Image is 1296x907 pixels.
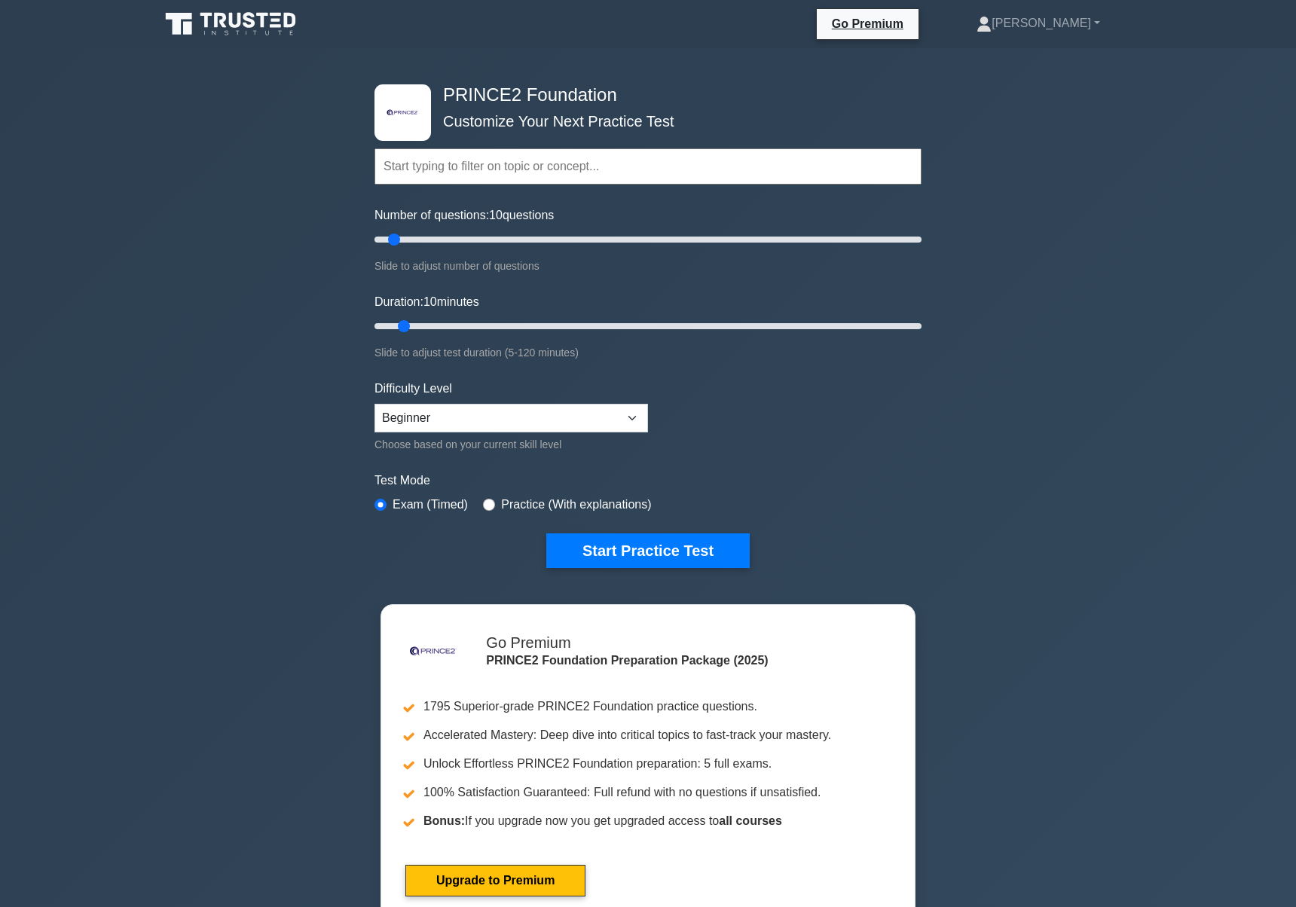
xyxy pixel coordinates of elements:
[405,865,585,896] a: Upgrade to Premium
[374,380,452,398] label: Difficulty Level
[393,496,468,514] label: Exam (Timed)
[374,206,554,224] label: Number of questions: questions
[501,496,651,514] label: Practice (With explanations)
[940,8,1136,38] a: [PERSON_NAME]
[489,209,503,221] span: 10
[374,472,922,490] label: Test Mode
[546,533,750,568] button: Start Practice Test
[374,293,479,311] label: Duration: minutes
[374,435,648,453] div: Choose based on your current skill level
[374,257,922,275] div: Slide to adjust number of questions
[374,148,922,185] input: Start typing to filter on topic or concept...
[823,14,912,33] a: Go Premium
[437,84,848,106] h4: PRINCE2 Foundation
[374,344,922,362] div: Slide to adjust test duration (5-120 minutes)
[423,295,437,308] span: 10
